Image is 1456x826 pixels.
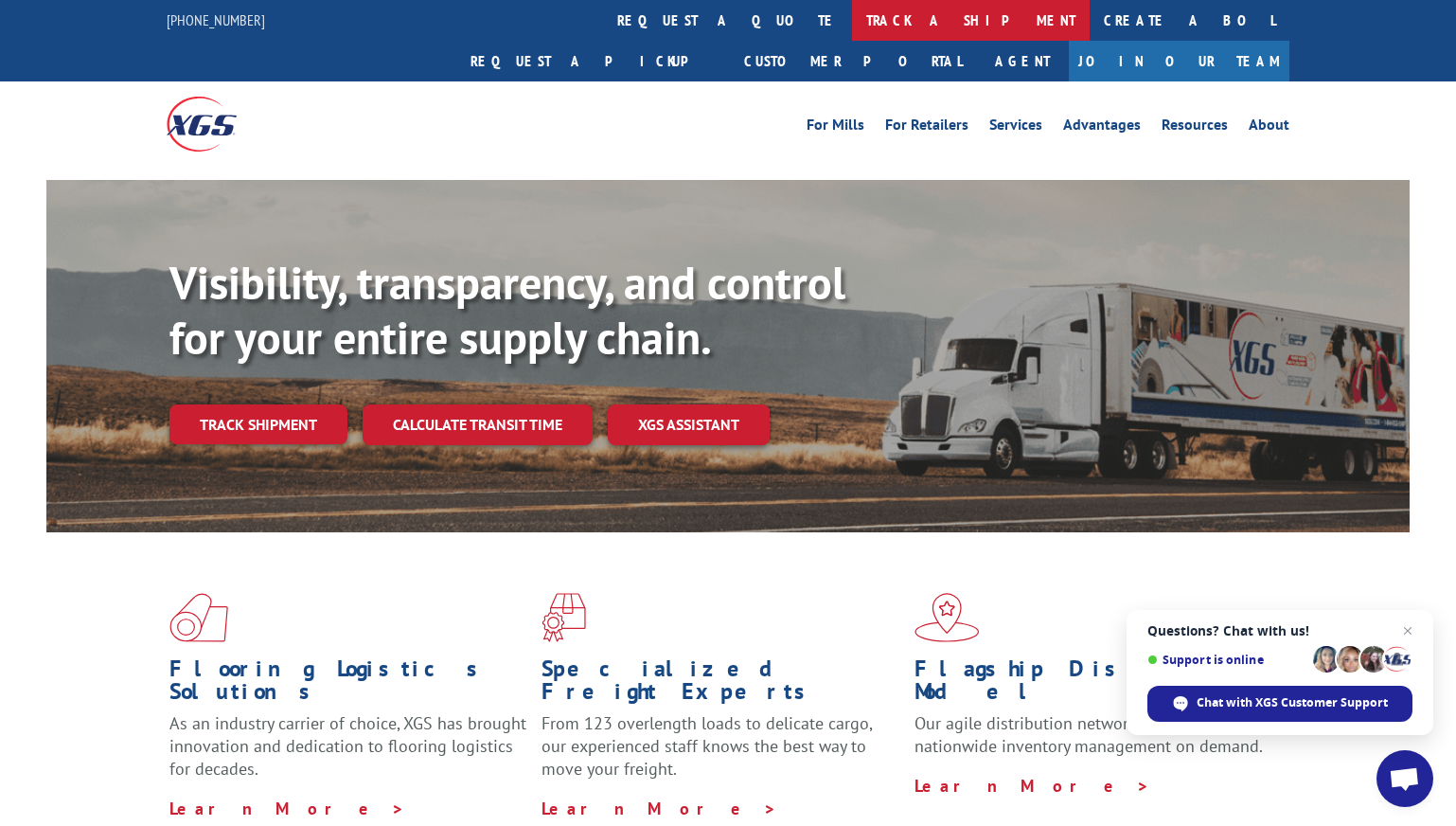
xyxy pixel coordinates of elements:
a: For Mills [807,117,864,138]
img: xgs-icon-flagship-distribution-model-red [914,593,980,642]
a: Services [989,117,1042,138]
a: Resources [1162,117,1228,138]
a: Agent [976,41,1069,81]
div: Chat with XGS Customer Support [1147,686,1412,722]
span: Our agile distribution network gives you nationwide inventory management on demand. [914,712,1263,757]
a: Join Our Team [1069,41,1289,81]
h1: Specialized Freight Experts [542,657,899,712]
span: As an industry carrier of choice, XGS has brought innovation and dedication to flooring logistics... [169,712,526,780]
a: Customer Portal [730,41,976,81]
a: Track shipment [169,404,347,444]
img: xgs-icon-focused-on-flooring-red [542,593,586,642]
h1: Flooring Logistics Solutions [169,657,527,712]
div: Open chat [1376,750,1433,807]
span: Questions? Chat with us! [1147,623,1412,638]
a: XGS ASSISTANT [608,404,770,445]
a: About [1249,117,1289,138]
span: Chat with XGS Customer Support [1197,694,1388,711]
a: [PHONE_NUMBER] [167,10,265,29]
a: Advantages [1063,117,1141,138]
b: Visibility, transparency, and control for your entire supply chain. [169,253,845,367]
a: Learn More > [914,775,1150,797]
img: xgs-icon-total-supply-chain-intelligence-red [169,593,228,642]
h1: Flagship Distribution Model [914,657,1272,712]
span: Close chat [1396,619,1419,642]
a: Learn More > [542,798,777,819]
a: Request a pickup [456,41,730,81]
a: Calculate transit time [363,404,593,445]
p: From 123 overlength loads to delicate cargo, our experienced staff knows the best way to move you... [542,712,899,797]
a: Learn More > [169,798,405,819]
a: For Retailers [885,117,968,138]
span: Support is online [1147,653,1306,667]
